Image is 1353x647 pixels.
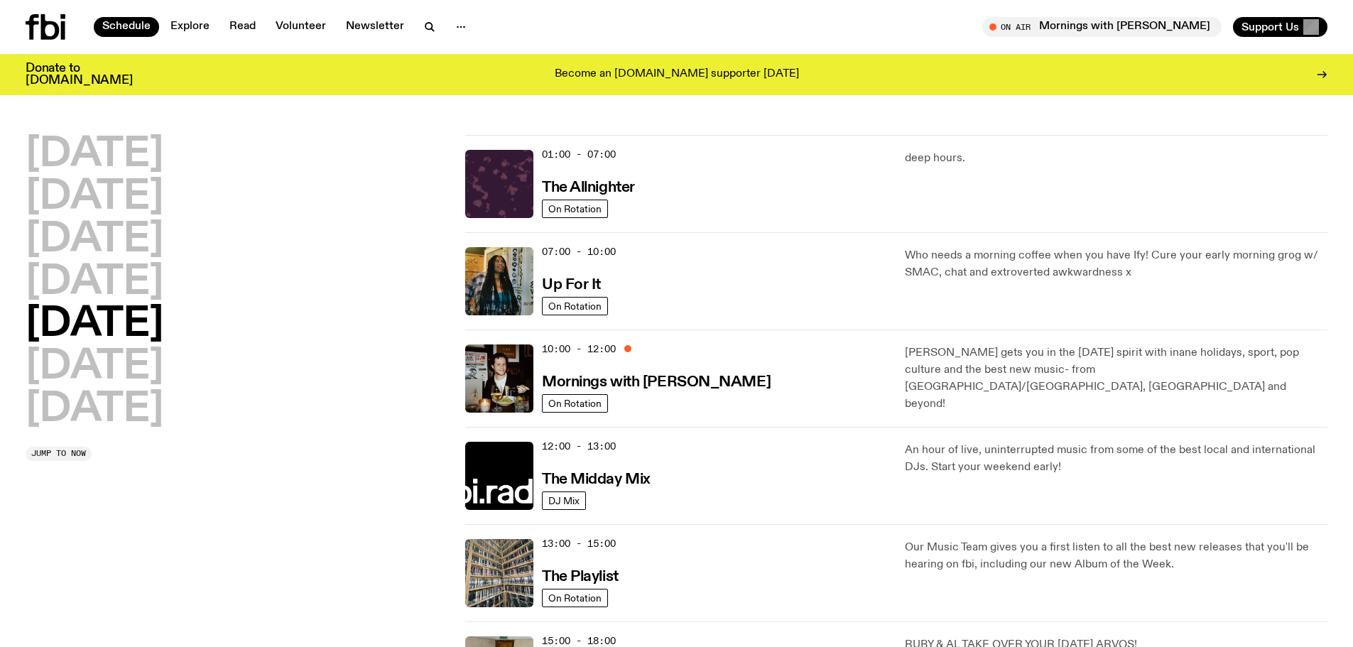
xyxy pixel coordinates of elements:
[26,62,133,87] h3: Donate to [DOMAIN_NAME]
[542,178,635,195] a: The Allnighter
[555,68,799,81] p: Become an [DOMAIN_NAME] supporter [DATE]
[542,148,616,161] span: 01:00 - 07:00
[337,17,413,37] a: Newsletter
[26,447,92,461] button: Jump to now
[905,150,1327,167] p: deep hours.
[26,305,163,344] button: [DATE]
[905,539,1327,573] p: Our Music Team gives you a first listen to all the best new releases that you'll be hearing on fb...
[26,135,163,175] button: [DATE]
[26,220,163,260] button: [DATE]
[548,300,602,311] span: On Rotation
[542,491,586,510] a: DJ Mix
[542,372,771,390] a: Mornings with [PERSON_NAME]
[542,200,608,218] a: On Rotation
[465,247,533,315] img: Ify - a Brown Skin girl with black braided twists, looking up to the side with her tongue stickin...
[542,394,608,413] a: On Rotation
[905,247,1327,281] p: Who needs a morning coffee when you have Ify! Cure your early morning grog w/ SMAC, chat and extr...
[267,17,335,37] a: Volunteer
[548,203,602,214] span: On Rotation
[26,178,163,217] button: [DATE]
[221,17,264,37] a: Read
[26,347,163,387] button: [DATE]
[26,263,163,303] button: [DATE]
[542,567,619,585] a: The Playlist
[542,245,616,259] span: 07:00 - 10:00
[26,390,163,430] button: [DATE]
[162,17,218,37] a: Explore
[542,297,608,315] a: On Rotation
[31,450,86,457] span: Jump to now
[542,469,651,487] a: The Midday Mix
[465,539,533,607] img: A corner shot of the fbi music library
[542,275,601,293] a: Up For It
[542,180,635,195] h3: The Allnighter
[905,442,1327,476] p: An hour of live, uninterrupted music from some of the best local and international DJs. Start you...
[1241,21,1299,33] span: Support Us
[542,278,601,293] h3: Up For It
[905,344,1327,413] p: [PERSON_NAME] gets you in the [DATE] spirit with inane holidays, sport, pop culture and the best ...
[542,537,616,550] span: 13:00 - 15:00
[542,589,608,607] a: On Rotation
[982,17,1222,37] button: On AirMornings with [PERSON_NAME]
[548,398,602,408] span: On Rotation
[542,440,616,453] span: 12:00 - 13:00
[542,472,651,487] h3: The Midday Mix
[548,592,602,603] span: On Rotation
[1233,17,1327,37] button: Support Us
[548,495,580,506] span: DJ Mix
[542,375,771,390] h3: Mornings with [PERSON_NAME]
[94,17,159,37] a: Schedule
[542,570,619,585] h3: The Playlist
[542,342,616,356] span: 10:00 - 12:00
[465,344,533,413] img: Sam blankly stares at the camera, brightly lit by a camera flash wearing a hat collared shirt and...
